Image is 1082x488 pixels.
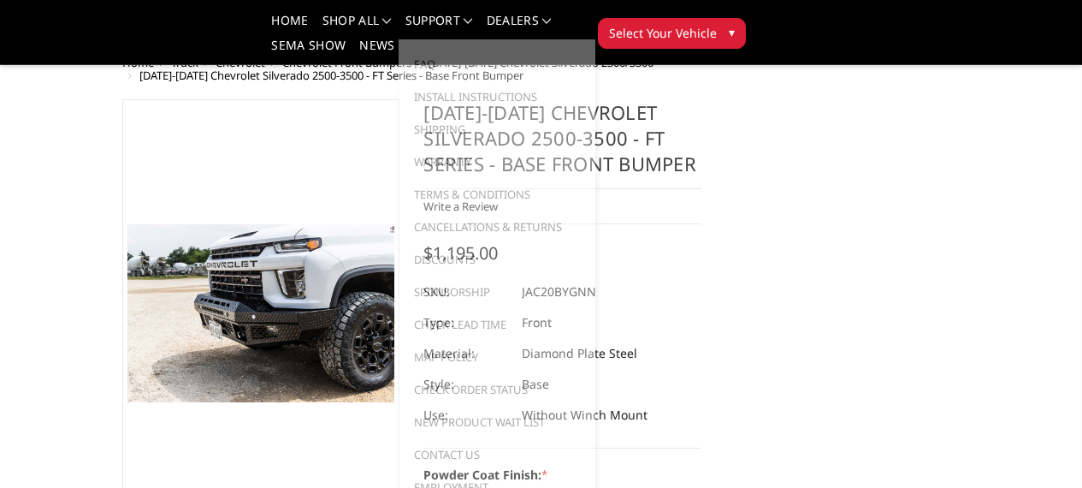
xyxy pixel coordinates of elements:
a: MAP Policy [405,341,588,373]
a: shop all [322,15,392,39]
span: Select Your Vehicle [609,24,717,42]
span: ▾ [729,23,735,41]
a: Warranty [405,146,588,178]
a: Cancellations & Returns [405,211,588,243]
a: FAQ [405,48,588,80]
a: Sponsorship [405,276,588,308]
a: Support [405,15,473,39]
a: Home [271,15,308,39]
a: Install Instructions [405,80,588,113]
a: Contact Us [405,438,588,471]
a: Shipping [405,113,588,146]
a: New Product Wait List [405,406,588,438]
a: Check Lead Time [405,308,588,341]
a: Dealers [487,15,552,39]
iframe: Chat Widget [996,406,1082,488]
span: [DATE]-[DATE] Chevrolet Silverado 2500-3500 - FT Series - Base Front Bumper [139,68,523,83]
a: Check Order Status [405,373,588,406]
a: Terms & Conditions [405,178,588,211]
a: SEMA Show [271,39,346,64]
a: Discounts [405,243,588,276]
a: News [359,39,394,64]
button: Select Your Vehicle [598,18,746,49]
